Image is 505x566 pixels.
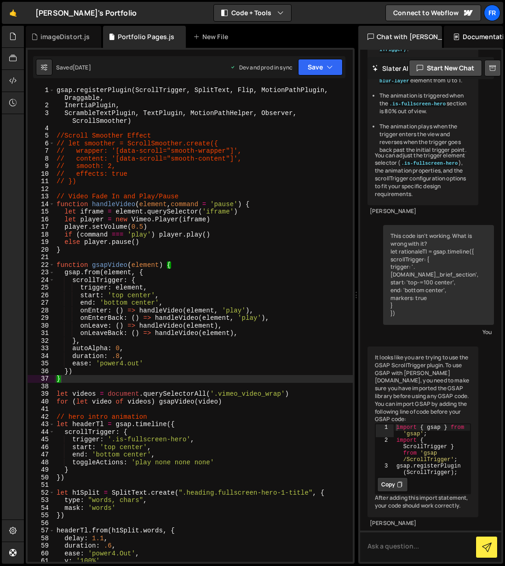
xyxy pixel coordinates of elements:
a: Fr [484,5,500,21]
div: 2 [376,437,394,463]
h2: Slater AI [372,64,409,73]
div: 32 [28,337,55,345]
div: 46 [28,444,55,451]
div: 45 [28,436,55,444]
div: New File [193,32,232,41]
div: 25 [28,284,55,292]
button: Save [298,59,343,75]
div: 11 [28,178,55,185]
div: 47 [28,451,55,459]
div: 38 [28,383,55,391]
div: [DATE] [73,64,91,71]
button: Start new chat [409,60,482,76]
div: 13 [28,193,55,201]
div: 31 [28,329,55,337]
button: Copy [377,477,408,492]
div: 51 [28,481,55,489]
div: 2 [28,102,55,110]
button: Code + Tools [214,5,291,21]
div: 12 [28,185,55,193]
div: 17 [28,223,55,231]
div: 35 [28,360,55,368]
div: 4 [28,125,55,133]
div: 30 [28,322,55,330]
div: 16 [28,216,55,224]
div: 7 [28,147,55,155]
div: 41 [28,405,55,413]
div: 50 [28,474,55,482]
div: 1 [376,424,394,437]
div: 21 [28,254,55,261]
div: imageDistort.js [40,32,90,41]
div: 44 [28,428,55,436]
li: The animation plays when the trigger enters the view and reverses when the trigger goes back past... [379,123,471,154]
div: 48 [28,459,55,467]
div: 18 [28,231,55,239]
div: 20 [28,246,55,254]
div: 57 [28,527,55,535]
div: 5 [28,132,55,140]
div: 15 [28,208,55,216]
div: 55 [28,512,55,520]
div: 28 [28,307,55,315]
div: Chat with [PERSON_NAME] [358,26,442,48]
div: 29 [28,314,55,322]
div: 43 [28,421,55,428]
div: 33 [28,345,55,352]
div: [PERSON_NAME] [370,520,476,527]
div: 1 [28,87,55,102]
div: 56 [28,520,55,527]
code: .is-fullscreen-hero [401,160,459,167]
div: 26 [28,292,55,300]
div: 60 [28,550,55,558]
div: 14 [28,201,55,208]
div: You [385,327,492,337]
div: 49 [28,466,55,474]
div: 6 [28,140,55,148]
div: [PERSON_NAME] [370,208,476,215]
div: 19 [28,238,55,246]
code: .is-fullscreen-hero [388,101,447,107]
div: 36 [28,368,55,375]
div: 37 [28,375,55,383]
div: 52 [28,489,55,497]
textarea: To enrich screen reader interactions, please activate Accessibility in Grammarly extension settings [360,531,501,562]
div: 54 [28,504,55,512]
div: Portfolio Pages.js [118,32,175,41]
div: 10 [28,170,55,178]
div: 9 [28,162,55,170]
div: 34 [28,352,55,360]
a: 🤙 [2,2,24,24]
div: This code isn't working. What is wrong with it? let rationaleTl = gsap.timeline({ scrollTrigger: ... [383,225,494,325]
div: It looks like you are trying to use the GSAP ScrollTrigger plugin. To use GSAP with [PERSON_NAME]... [367,347,478,517]
div: 3 [376,463,394,476]
div: 23 [28,269,55,277]
div: 3 [28,110,55,125]
div: 8 [28,155,55,163]
div: 27 [28,299,55,307]
div: 40 [28,398,55,406]
div: 39 [28,390,55,398]
div: Documentation [444,26,503,48]
li: The animation is triggered when the section is 80% out of view. [379,92,471,115]
div: 58 [28,535,55,543]
div: 22 [28,261,55,269]
div: 53 [28,497,55,504]
div: 24 [28,277,55,284]
div: 42 [28,413,55,421]
div: 61 [28,557,55,565]
div: Saved [56,64,91,71]
div: 59 [28,542,55,550]
a: Connect to Webflow [385,5,481,21]
div: [PERSON_NAME]'s Portfolio [35,7,137,18]
code: .text-blur-layer [379,70,468,84]
div: Dev and prod in sync [230,64,293,71]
